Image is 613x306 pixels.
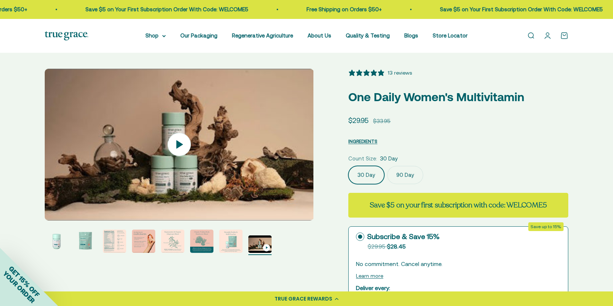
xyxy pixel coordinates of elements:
button: Go to item 2 [74,230,97,255]
legend: Count Size: [348,154,377,163]
span: INGREDIENTS [348,139,377,144]
strong: Save $5 on your first subscription with code: WELCOME5 [370,200,546,210]
a: Quality & Testing [346,32,390,39]
p: One Daily Women's Multivitamin [348,88,568,106]
p: Save $5 on Your First Subscription Order With Code: WELCOME5 [440,5,602,14]
div: 13 reviews [388,69,412,77]
button: Go to item 5 [161,230,184,255]
a: Free Shipping on Orders $50+ [306,6,381,12]
sale-price: $29.95 [348,115,369,126]
a: Regenerative Agriculture [232,32,293,39]
img: We select ingredients that play a concrete role in true health, and we include them at effective ... [103,230,126,253]
img: - 1200IU of Vitamin D3 from Lichen and 60 mcg of Vitamin K2 from Mena-Q7 - Regenerative & organic... [132,230,155,253]
a: Store Locator [433,32,468,39]
button: Go to item 8 [248,235,272,255]
button: Go to item 4 [132,230,155,255]
span: 30 Day [380,154,398,163]
a: About Us [308,32,331,39]
button: Go to item 7 [219,230,243,255]
button: Go to item 3 [103,230,126,255]
span: GET 15% OFF [7,265,41,298]
button: Go to item 1 [45,230,68,255]
p: Save $5 on Your First Subscription Order With Code: WELCOME5 [85,5,248,14]
summary: Shop [145,31,166,40]
img: Reighi supports healthy aging.* Cordyceps support endurance.* Our extracts come exclusively from ... [190,230,213,253]
a: Blogs [404,32,418,39]
a: Our Packaging [180,32,217,39]
img: When you opt for our refill pouches instead of buying a whole new bottle every time you buy suppl... [219,230,243,253]
img: Holy Basil and Ashwagandha are Ayurvedic herbs known as "adaptogens." They support overall health... [161,230,184,253]
div: TRUE GRACE REWARDS [275,295,332,303]
img: We select ingredients that play a concrete role in true health, and we include them at effective ... [45,230,68,253]
compare-at-price: $33.95 [373,117,390,126]
button: INGREDIENTS [348,137,377,146]
button: 5 stars, 13 ratings [348,69,412,77]
button: Go to item 6 [190,230,213,255]
span: YOUR ORDER [1,270,36,305]
img: We select ingredients that play a concrete role in true health, and we include them at effective ... [74,230,97,253]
